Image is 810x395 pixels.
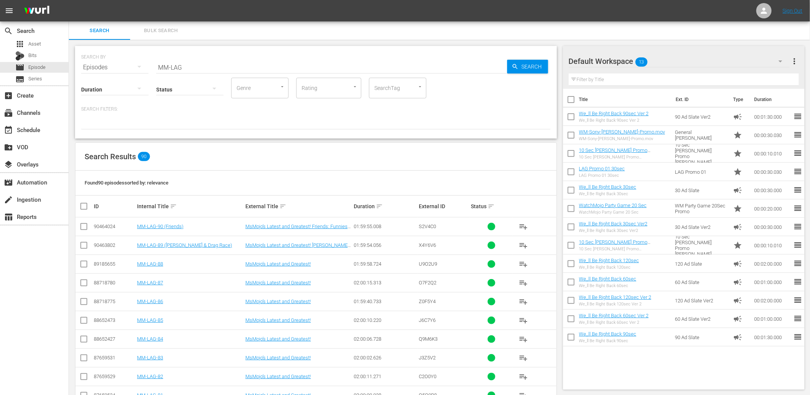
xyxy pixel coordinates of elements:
[579,202,647,208] a: WatchMojo Party Game 20 Sec
[579,265,639,270] div: We_ll Be Right Back 120sec
[28,52,37,59] span: Bits
[28,40,41,48] span: Asset
[137,336,163,342] a: MM-LAG-84
[419,336,438,342] span: Q9M6K3
[354,261,416,267] div: 01:59:58.724
[94,374,135,379] div: 87659529
[245,202,351,211] div: External Title
[519,241,528,250] span: playlist_add
[514,236,532,255] button: playlist_add
[514,274,532,292] button: playlist_add
[137,261,163,267] a: MM-LAG-88
[672,181,730,199] td: 30 Ad Slate
[672,163,730,181] td: LAG Promo 01
[751,236,793,255] td: 00:00:10.010
[419,203,469,209] div: External ID
[488,203,495,210] span: sort
[514,349,532,367] button: playlist_add
[94,336,135,342] div: 88652427
[793,149,802,158] span: reorder
[751,218,793,236] td: 00:00:30.000
[751,310,793,328] td: 00:01:00.000
[672,236,730,255] td: 10 Sec [PERSON_NAME] Promo [PERSON_NAME]
[15,63,24,72] span: Episode
[793,185,802,194] span: reorder
[28,64,46,71] span: Episode
[4,178,13,187] span: Automation
[519,316,528,325] span: playlist_add
[519,60,548,73] span: Search
[18,2,55,20] img: ans4CAIJ8jUAAAAAAAAAAAAAAAAAAAAAAAAgQb4GAAAAAAAAAAAAAAAAAAAAAAAAJMjXAAAAAAAAAAAAAAAAAAAAAAAAgAT5G...
[419,280,436,286] span: O7F2Q2
[733,167,742,176] span: Promo
[245,355,311,361] a: MsMojo’s Latest and Greatest!
[419,299,436,304] span: Z0F5Y4
[728,89,750,110] th: Type
[507,60,548,73] button: Search
[793,222,802,231] span: reorder
[733,186,742,195] span: Ad
[354,202,416,211] div: Duration
[579,239,651,251] a: 10 Sec [PERSON_NAME] Promo [PERSON_NAME]
[519,222,528,231] span: playlist_add
[94,280,135,286] div: 88718780
[672,291,730,310] td: 120 Ad Slate Ver2
[579,246,669,251] div: 10 Sec [PERSON_NAME] Promo [PERSON_NAME]
[514,292,532,311] button: playlist_add
[579,320,649,325] div: We_ll Be Right Back 60sec Ver 2
[579,136,665,141] div: WM-Sony-[PERSON_NAME]-Promo.mov
[672,218,730,236] td: 30 Ad Slate Ver2
[354,224,416,229] div: 01:59:55.008
[519,278,528,287] span: playlist_add
[514,255,532,273] button: playlist_add
[376,203,383,210] span: sort
[733,259,742,268] span: Ad
[419,374,436,379] span: C2O0Y0
[579,173,625,178] div: LAG Promo 01 30sec
[751,291,793,310] td: 00:02:00.000
[751,126,793,144] td: 00:00:30.030
[416,83,424,90] button: Open
[354,280,416,286] div: 02:00:15.313
[354,317,416,323] div: 02:00:10.220
[137,224,183,229] a: MM-LAG-90 (Friends)
[245,374,311,379] a: MsMojo’s Latest and Greatest!
[73,26,126,35] span: Search
[4,212,13,222] span: Reports
[733,296,742,305] span: Ad
[4,26,13,36] span: Search
[519,353,528,362] span: playlist_add
[751,181,793,199] td: 00:00:30.000
[419,224,436,229] span: S2V4C0
[579,184,637,190] a: We_ll Be Right Back 30sec
[419,261,437,267] span: U9O2U9
[137,242,232,248] a: MM-LAG-89 ([PERSON_NAME] & Drag Race)
[783,8,803,14] a: Sign Out
[790,57,799,66] span: more_vert
[354,299,416,304] div: 01:59:40.733
[419,242,436,248] span: X4Y6V6
[137,280,163,286] a: MM-LAG-87
[733,112,742,121] span: Ad
[354,374,416,379] div: 02:00:11.271
[4,195,13,204] span: Ingestion
[790,52,799,70] button: more_vert
[672,310,730,328] td: 60 Ad Slate Ver2
[579,258,639,263] a: We_ll Be Right Back 120sec
[85,180,168,186] span: Found 90 episodes sorted by: relevance
[137,355,163,361] a: MM-LAG-83
[4,126,13,135] span: event_available
[15,39,24,49] span: apps
[519,260,528,269] span: playlist_add
[419,355,436,361] span: J3Z5V2
[672,144,730,163] td: 10 Sec [PERSON_NAME] Promo [PERSON_NAME]
[81,57,149,78] div: Episodes
[751,273,793,291] td: 00:01:00.000
[579,228,648,233] div: We_ll Be Right Back 30sec Ver2
[137,202,243,211] div: Internal Title
[419,317,436,323] span: J6C7Y6
[579,155,669,160] div: 10 Sec [PERSON_NAME] Promo [PERSON_NAME]
[793,295,802,305] span: reorder
[138,152,150,161] span: 90
[733,314,742,323] span: Ad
